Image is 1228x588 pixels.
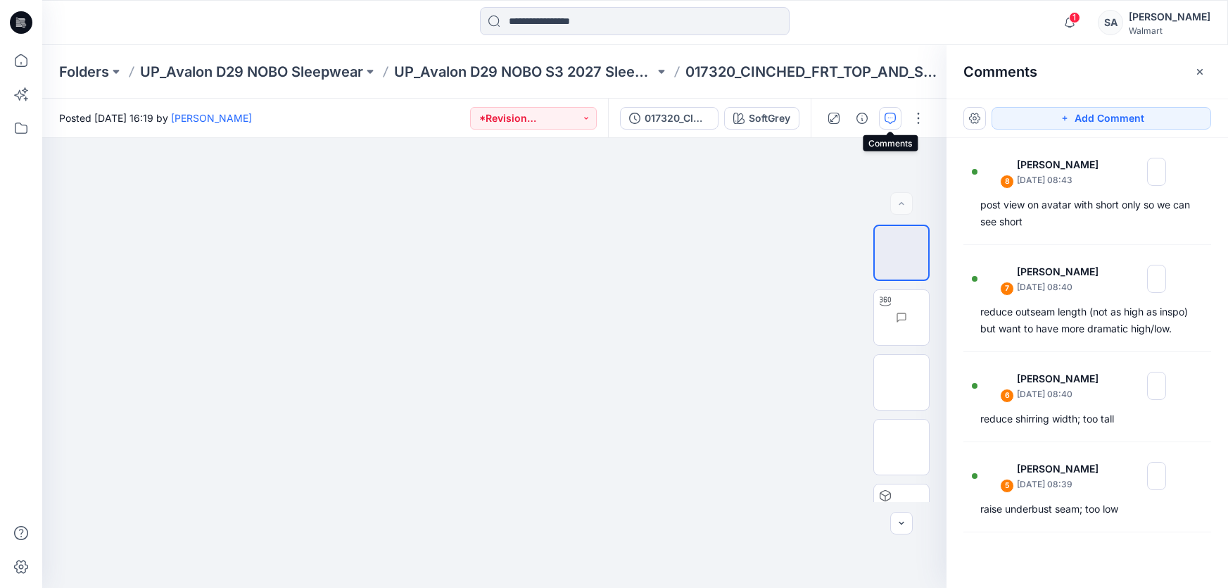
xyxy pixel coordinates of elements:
p: [PERSON_NAME] [1017,370,1108,387]
p: [DATE] 08:39 [1017,477,1108,492]
div: [PERSON_NAME] [1129,8,1210,25]
div: 6 [1000,389,1014,403]
button: SoftGrey [724,107,799,130]
button: Add Comment [992,107,1211,130]
p: [DATE] 08:40 [1017,280,1108,294]
div: post view on avatar with short only so we can see short [980,196,1194,230]
img: Jennifer Yerkes [983,265,1011,293]
a: Folders [59,62,109,82]
a: UP_Avalon D29 NOBO S3 2027 Sleepwear [394,62,654,82]
p: [PERSON_NAME] [1017,156,1108,173]
div: Walmart [1129,25,1210,36]
img: Jennifer Yerkes [983,158,1011,186]
span: Posted [DATE] 16:19 by [59,111,252,125]
div: SoftGrey [749,111,790,126]
p: [PERSON_NAME] [1017,263,1108,280]
a: [PERSON_NAME] [171,112,252,124]
div: 5 [1000,479,1014,493]
p: 017320_CINCHED_FRT_TOP_AND_SHORT_SLEEP_SET [685,62,946,82]
div: 8 [1000,175,1014,189]
img: Jennifer Yerkes [983,462,1011,490]
h2: Comments [963,63,1037,80]
div: SA [1098,10,1123,35]
img: Jennifer Yerkes [983,372,1011,400]
button: 017320_CINCHED_FRT_TOP_AND_SHORT_SLEEP_SET [620,107,719,130]
div: reduce shirring width; too tall [980,411,1194,427]
p: [PERSON_NAME] [1017,461,1108,477]
div: raise underbust seam; too low [980,501,1194,518]
button: Details [851,107,873,130]
p: [DATE] 08:40 [1017,387,1108,401]
p: [DATE] 08:43 [1017,173,1108,187]
div: reduce outseam length (not as high as inspo) but want to have more dramatic high/low. [980,304,1194,337]
div: 7 [1000,282,1014,296]
a: UP_Avalon D29 NOBO Sleepwear [140,62,363,82]
span: 1 [1069,12,1080,23]
div: 017320_CINCHED_FRT_TOP_AND_SHORT_SLEEP_SET [645,111,709,126]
